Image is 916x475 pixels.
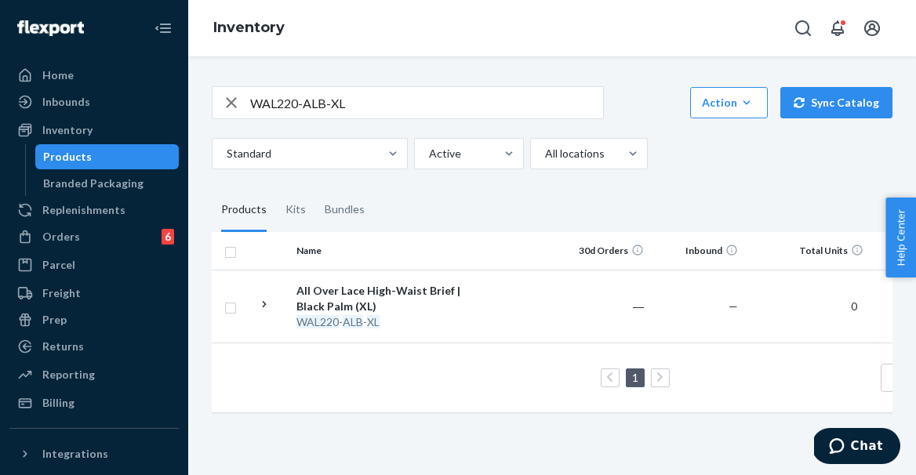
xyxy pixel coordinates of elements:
em: XL [367,315,380,328]
a: Replenishments [9,198,179,223]
input: Active [427,146,429,161]
div: Kits [285,188,306,232]
a: Products [35,144,180,169]
button: Help Center [885,198,916,277]
em: ALB [343,315,363,328]
td: ― [556,270,650,343]
th: Total Units [744,232,870,270]
span: 0 [845,299,863,313]
div: Integrations [42,446,108,462]
button: Open account menu [856,13,888,44]
div: Bundles [325,188,365,232]
a: Prep [9,307,179,332]
input: All locations [543,146,545,161]
th: Name [290,232,467,270]
input: Search inventory by name or sku [250,87,603,118]
a: Orders6 [9,224,179,249]
a: Inventory [9,118,179,143]
div: Branded Packaging [43,176,144,191]
a: Parcel [9,252,179,277]
a: Billing [9,390,179,415]
img: Flexport logo [17,20,84,36]
div: Products [43,149,92,165]
div: Orders [42,229,80,245]
div: - - [296,314,460,330]
button: Close Navigation [147,13,179,44]
div: Inventory [42,122,93,138]
div: Billing [42,395,75,411]
iframe: Opens a widget where you can chat to one of our agents [814,428,900,467]
button: Open Search Box [787,13,819,44]
div: 6 [162,229,174,245]
a: Reporting [9,362,179,387]
div: Returns [42,339,84,354]
div: Home [42,67,74,83]
em: WAL220 [296,315,339,328]
a: Freight [9,281,179,306]
a: Returns [9,334,179,359]
th: Inbound [650,232,744,270]
div: Freight [42,285,81,301]
div: Action [702,95,756,111]
div: All Over Lace High-Waist Brief | Black Palm (XL) [296,283,460,314]
div: Products [221,188,267,232]
button: Action [690,87,768,118]
a: Home [9,63,179,88]
input: Standard [225,146,227,161]
th: 30d Orders [556,232,650,270]
a: Inbounds [9,89,179,114]
div: Parcel [42,257,75,273]
div: Prep [42,312,67,328]
button: Integrations [9,441,179,466]
button: Sync Catalog [780,87,892,118]
span: — [729,299,738,313]
div: Inbounds [42,94,90,110]
a: Branded Packaging [35,171,180,196]
a: Inventory [213,19,285,36]
div: Reporting [42,367,95,383]
button: Open notifications [822,13,853,44]
ol: breadcrumbs [201,5,297,51]
a: Page 1 is your current page [629,371,642,384]
div: Replenishments [42,202,125,218]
